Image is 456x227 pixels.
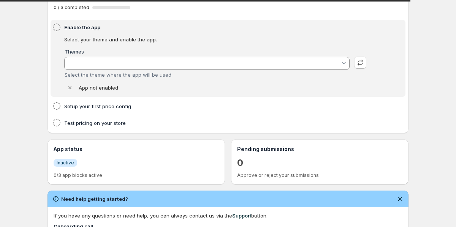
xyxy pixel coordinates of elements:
[64,36,366,43] p: Select your theme and enable the app.
[232,213,251,219] a: Support
[65,72,350,78] div: Select the theme where the app will be used
[64,102,369,110] h4: Setup your first price config
[54,145,219,153] h3: App status
[237,145,402,153] h3: Pending submissions
[237,157,243,169] a: 0
[54,212,402,219] div: If you have any questions or need help, you can always contact us via the button.
[54,5,89,11] span: 0 / 3 completed
[79,84,118,91] p: App not enabled
[64,24,369,31] h4: Enable the app
[57,160,74,166] span: Inactive
[65,49,84,55] label: Themes
[395,194,405,204] button: Dismiss notification
[54,172,219,178] p: 0/3 app blocks active
[54,159,77,167] a: InfoInactive
[237,172,402,178] p: Approve or reject your submissions
[64,119,369,127] h4: Test pricing on your store
[61,195,128,203] h2: Need help getting started?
